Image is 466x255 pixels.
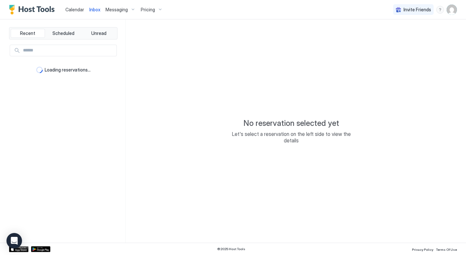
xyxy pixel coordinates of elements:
span: Pricing [141,7,155,13]
span: Loading reservations... [45,67,91,73]
a: Privacy Policy [412,246,433,252]
span: Let's select a reservation on the left side to view the details [227,131,356,144]
a: Google Play Store [31,246,50,252]
span: Inbox [89,7,100,12]
a: App Store [9,246,28,252]
button: Scheduled [46,29,81,38]
div: menu [436,6,444,14]
span: Scheduled [52,30,74,36]
button: Unread [82,29,116,38]
span: No reservation selected yet [243,118,339,128]
div: Open Intercom Messenger [6,233,22,249]
div: loading [36,67,43,73]
div: User profile [447,5,457,15]
span: Unread [91,30,106,36]
a: Calendar [65,6,84,13]
a: Inbox [89,6,100,13]
span: © 2025 Host Tools [217,247,245,251]
span: Invite Friends [404,7,431,13]
span: Privacy Policy [412,248,433,251]
button: Recent [11,29,45,38]
a: Terms Of Use [436,246,457,252]
span: Messaging [105,7,128,13]
span: Terms Of Use [436,248,457,251]
a: Host Tools Logo [9,5,58,15]
span: Recent [20,30,35,36]
input: Input Field [20,45,116,56]
span: Calendar [65,7,84,12]
div: tab-group [9,27,117,39]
